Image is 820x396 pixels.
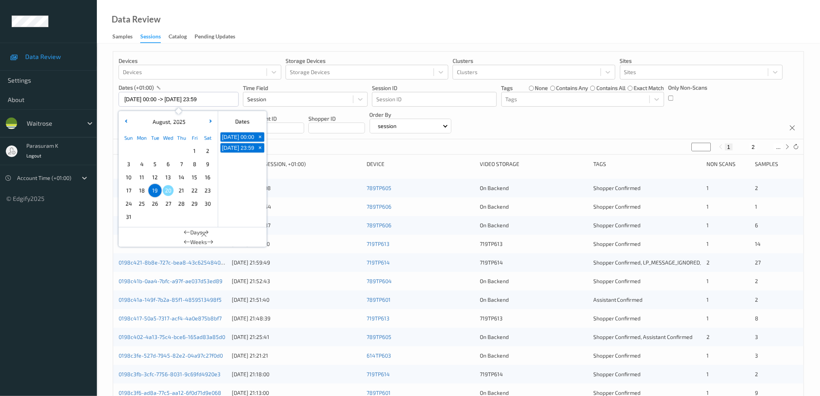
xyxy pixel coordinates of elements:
[123,211,134,222] span: 31
[123,159,134,169] span: 3
[232,333,361,341] div: [DATE] 21:25:41
[119,57,281,65] p: Devices
[188,157,201,171] div: Choose Friday August 08 of 2025
[150,185,160,196] span: 19
[122,144,135,157] div: Choose Sunday July 27 of 2025
[593,278,641,284] span: Shopper Confirmed
[367,185,391,191] a: 789TP605
[202,159,213,169] span: 9
[202,185,213,196] span: 23
[188,210,201,223] div: Choose Friday September 05 of 2025
[706,371,709,377] span: 1
[256,144,264,152] span: +
[201,184,214,197] div: Choose Saturday August 23 of 2025
[122,184,135,197] div: Choose Sunday August 17 of 2025
[188,197,201,210] div: Choose Friday August 29 of 2025
[480,221,588,229] div: On Backend
[248,115,304,123] p: Assistant ID
[169,31,195,42] a: Catalog
[706,389,709,396] span: 1
[148,171,162,184] div: Choose Tuesday August 12 of 2025
[755,334,758,340] span: 3
[480,315,588,322] div: 719TP613
[706,185,709,191] span: 1
[755,240,761,247] span: 14
[755,203,758,210] span: 1
[367,160,474,168] div: Device
[176,185,187,196] span: 21
[480,160,588,168] div: Video Storage
[367,352,391,359] a: 614TP603
[593,185,641,191] span: Shopper Confirmed
[367,259,390,266] a: 719TP614
[706,259,710,266] span: 2
[122,171,135,184] div: Choose Sunday August 10 of 2025
[175,197,188,210] div: Choose Thursday August 28 of 2025
[706,278,709,284] span: 1
[163,159,174,169] span: 6
[189,159,200,169] span: 8
[367,371,390,377] a: 719TP614
[556,84,588,92] label: contains any
[112,16,160,23] div: Data Review
[668,84,708,92] p: Only Non-Scans
[150,198,160,209] span: 26
[122,157,135,171] div: Choose Sunday August 03 of 2025
[480,240,588,248] div: 719TP613
[221,132,256,142] button: [DATE] 00:00
[189,172,200,183] span: 15
[175,131,188,144] div: Thu
[232,240,361,248] div: [DATE] 21:59:50
[119,352,223,359] a: 0198c3fe-527d-7945-82e2-04a97c27f0d0
[135,210,148,223] div: Choose Monday September 01 of 2025
[119,278,222,284] a: 0198c41b-0aa4-7bfc-a97f-ae037d53ed89
[175,144,188,157] div: Choose Thursday July 31 of 2025
[370,111,452,119] p: Order By
[367,315,389,322] a: 719TP613
[123,185,134,196] span: 17
[480,184,588,192] div: On Backend
[232,296,361,304] div: [DATE] 21:51:40
[367,296,391,303] a: 789TP601
[367,389,391,396] a: 789TP601
[232,160,361,168] div: Timestamp (Session, +01:00)
[148,157,162,171] div: Choose Tuesday August 05 of 2025
[135,144,148,157] div: Choose Monday July 28 of 2025
[162,210,175,223] div: Choose Wednesday September 03 of 2025
[190,238,207,246] span: Weeks
[593,259,716,266] span: Shopper Confirmed, LP_MESSAGE_IGNORED_BUSY
[634,84,664,92] label: exact match
[122,131,135,144] div: Sun
[620,57,783,65] p: Sites
[171,118,186,125] span: 2025
[175,184,188,197] div: Choose Thursday August 21 of 2025
[175,171,188,184] div: Choose Thursday August 14 of 2025
[123,198,134,209] span: 24
[232,315,361,322] div: [DATE] 21:48:39
[119,84,154,92] p: dates (+01:00)
[453,57,615,65] p: Clusters
[218,114,267,129] div: Dates
[706,334,710,340] span: 2
[119,334,225,340] a: 0198c402-4a13-75c4-bce6-165ad83a85d0
[480,203,588,211] div: On Backend
[755,315,759,322] span: 8
[367,240,389,247] a: 719TP613
[148,144,162,157] div: Choose Tuesday July 29 of 2025
[232,352,361,360] div: [DATE] 21:21:21
[367,278,392,284] a: 789TP604
[188,171,201,184] div: Choose Friday August 15 of 2025
[286,57,448,65] p: Storage Devices
[755,389,758,396] span: 9
[256,133,264,141] span: +
[593,371,641,377] span: Shopper Confirmed
[135,184,148,197] div: Choose Monday August 18 of 2025
[480,352,588,360] div: On Backend
[593,222,641,228] span: Shopper Confirmed
[162,144,175,157] div: Choose Wednesday July 30 of 2025
[755,278,758,284] span: 2
[596,84,625,92] label: contains all
[480,277,588,285] div: On Backend
[706,315,709,322] span: 1
[593,296,643,303] span: Assistant Confirmed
